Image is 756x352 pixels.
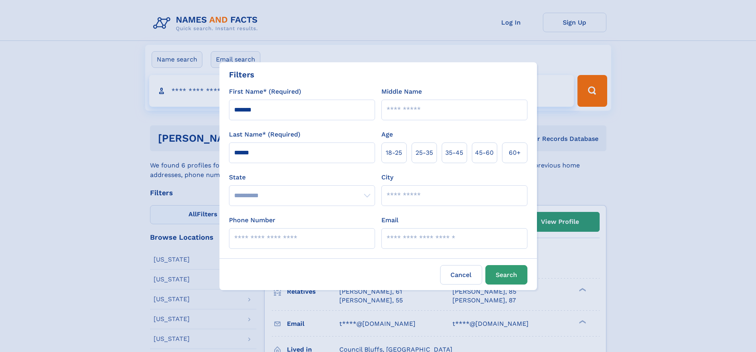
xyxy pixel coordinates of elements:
span: 35‑45 [445,148,463,158]
label: Phone Number [229,215,275,225]
label: City [381,173,393,182]
button: Search [485,265,527,285]
span: 45‑60 [475,148,494,158]
label: Middle Name [381,87,422,96]
label: State [229,173,375,182]
label: First Name* (Required) [229,87,301,96]
span: 60+ [509,148,521,158]
label: Age [381,130,393,139]
span: 25‑35 [416,148,433,158]
div: Filters [229,69,254,81]
label: Cancel [440,265,482,285]
label: Last Name* (Required) [229,130,300,139]
span: 18‑25 [386,148,402,158]
label: Email [381,215,398,225]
